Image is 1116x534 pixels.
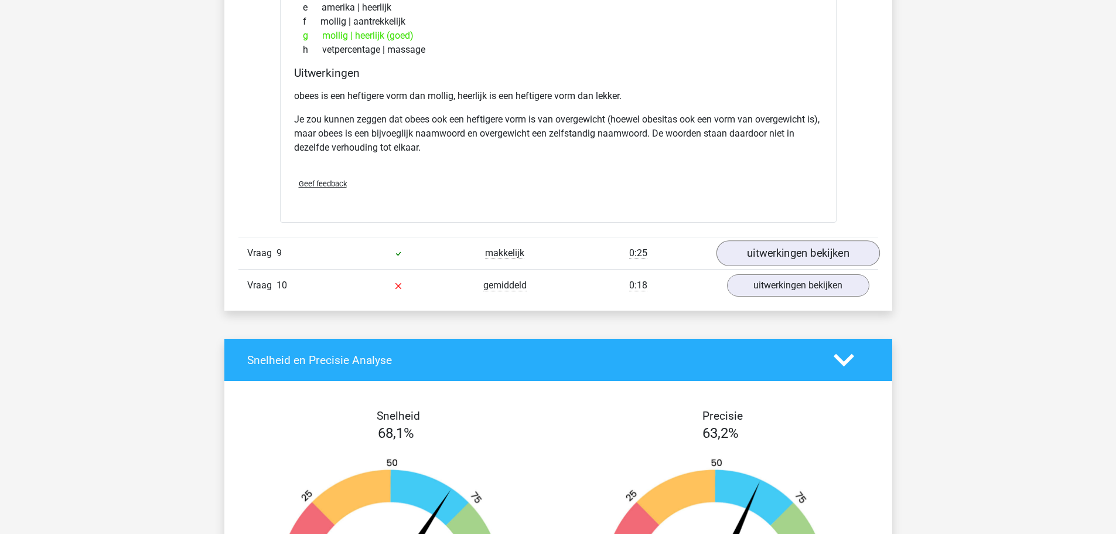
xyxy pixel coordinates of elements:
div: amerika | heerlijk [294,1,823,15]
span: Geef feedback [299,179,347,188]
a: uitwerkingen bekijken [727,274,869,297]
span: Vraag [247,278,277,292]
p: obees is een heftigere vorm dan mollig, heerlijk is een heftigere vorm dan lekker. [294,89,823,103]
span: 63,2% [702,425,739,441]
div: mollig | heerlijk (goed) [294,29,823,43]
span: g [303,29,322,43]
h4: Uitwerkingen [294,66,823,80]
h4: Snelheid [247,409,550,423]
div: mollig | aantrekkelijk [294,15,823,29]
span: gemiddeld [483,280,527,291]
span: 9 [277,247,282,259]
span: f [303,15,320,29]
h4: Precisie [572,409,874,423]
p: Je zou kunnen zeggen dat obees ook een heftigere vorm is van overgewicht (hoewel obesitas ook een... [294,113,823,155]
span: e [303,1,322,15]
span: 0:25 [629,247,647,259]
span: h [303,43,322,57]
span: Vraag [247,246,277,260]
span: makkelijk [485,247,524,259]
span: 10 [277,280,287,291]
a: uitwerkingen bekijken [716,241,879,267]
div: vetpercentage | massage [294,43,823,57]
h4: Snelheid en Precisie Analyse [247,353,816,367]
span: 68,1% [378,425,414,441]
span: 0:18 [629,280,647,291]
